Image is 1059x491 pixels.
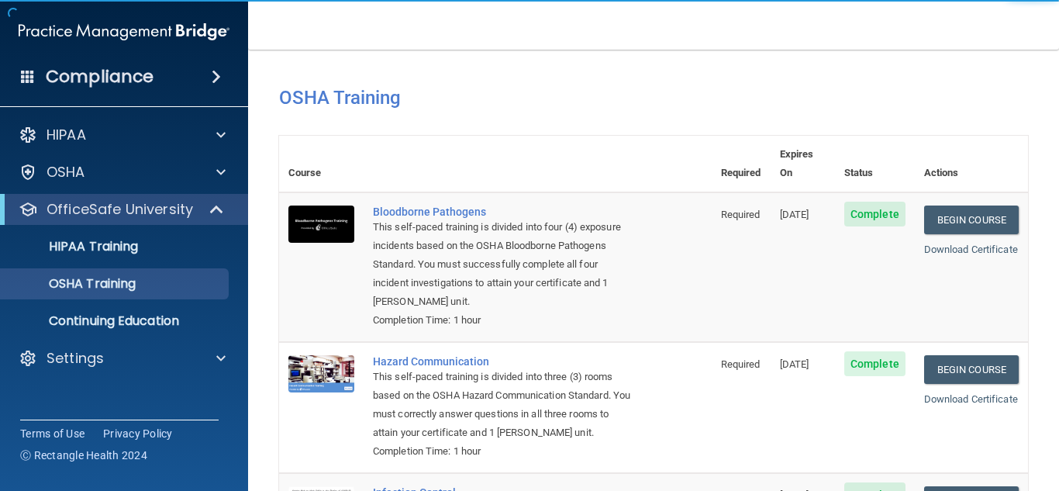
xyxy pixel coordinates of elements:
th: Actions [915,136,1028,192]
div: This self-paced training is divided into three (3) rooms based on the OSHA Hazard Communication S... [373,368,634,442]
p: OfficeSafe University [47,200,193,219]
p: HIPAA [47,126,86,144]
span: [DATE] [780,209,809,220]
th: Expires On [771,136,835,192]
h4: OSHA Training [279,87,1028,109]
div: Completion Time: 1 hour [373,442,634,461]
span: Ⓒ Rectangle Health 2024 [20,448,147,463]
a: HIPAA [19,126,226,144]
a: Begin Course [924,206,1019,234]
div: This self-paced training is divided into four (4) exposure incidents based on the OSHA Bloodborne... [373,218,634,311]
th: Course [279,136,364,192]
div: Completion Time: 1 hour [373,311,634,330]
span: [DATE] [780,358,809,370]
span: Complete [844,202,905,226]
th: Required [712,136,771,192]
h4: Compliance [46,66,154,88]
span: Required [721,358,761,370]
a: Hazard Communication [373,355,634,368]
p: OSHA Training [10,276,136,292]
span: Complete [844,351,905,376]
p: OSHA [47,163,85,182]
p: Settings [47,349,104,368]
a: Privacy Policy [103,426,173,441]
a: Begin Course [924,355,1019,384]
a: Settings [19,349,226,368]
a: Terms of Use [20,426,85,441]
p: HIPAA Training [10,239,138,254]
a: Download Certificate [924,244,1018,255]
a: OSHA [19,163,226,182]
th: Status [835,136,915,192]
a: Download Certificate [924,393,1018,405]
a: Bloodborne Pathogens [373,206,634,218]
p: Continuing Education [10,313,222,329]
span: Required [721,209,761,220]
img: PMB logo [19,16,229,47]
a: OfficeSafe University [19,200,225,219]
